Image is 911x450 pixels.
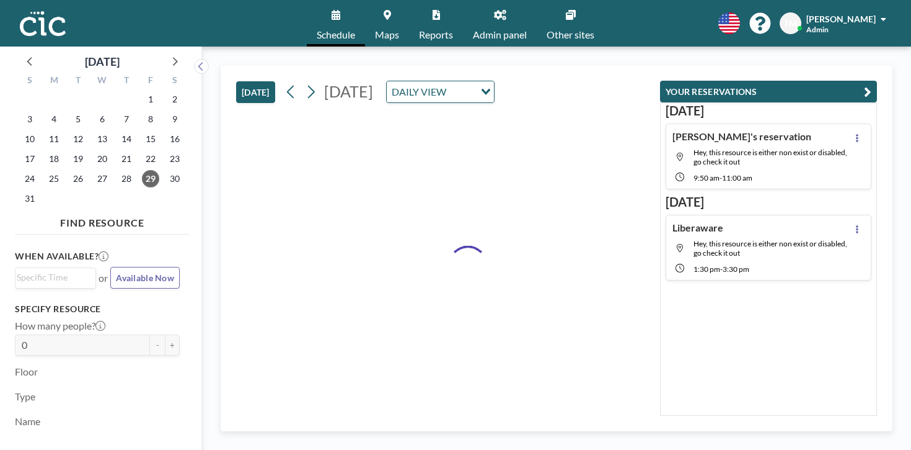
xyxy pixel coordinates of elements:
[116,272,174,283] span: Available Now
[324,82,373,101] span: [DATE]
[450,84,473,100] input: Search for option
[672,222,723,234] h4: Liberaware
[720,264,723,274] span: -
[118,150,135,168] span: Thursday, August 21, 2025
[85,53,120,70] div: [DATE]
[162,73,187,89] div: S
[806,14,876,24] span: [PERSON_NAME]
[69,110,87,128] span: Tuesday, August 5, 2025
[142,170,159,187] span: Friday, August 29, 2025
[720,173,722,182] span: -
[15,390,35,403] label: Type
[69,130,87,148] span: Tuesday, August 12, 2025
[114,73,138,89] div: T
[806,25,829,34] span: Admin
[15,268,95,287] div: Search for option
[90,73,115,89] div: W
[660,81,877,102] button: YOUR RESERVATIONS
[389,84,449,100] span: DAILY VIEW
[419,30,453,40] span: Reports
[672,130,811,143] h4: [PERSON_NAME]'s reservation
[723,264,749,274] span: 3:30 PM
[15,320,105,332] label: How many people?
[693,239,847,258] span: Hey, this resource is either non exist or disabled, go check it out
[42,73,66,89] div: M
[94,110,111,128] span: Wednesday, August 6, 2025
[21,190,38,207] span: Sunday, August 31, 2025
[118,130,135,148] span: Thursday, August 14, 2025
[693,264,720,274] span: 1:30 PM
[784,18,797,29] span: TM
[21,150,38,168] span: Sunday, August 17, 2025
[21,110,38,128] span: Sunday, August 3, 2025
[142,110,159,128] span: Friday, August 8, 2025
[722,173,752,182] span: 11:00 AM
[118,170,135,187] span: Thursday, August 28, 2025
[236,81,275,103] button: [DATE]
[142,150,159,168] span: Friday, August 22, 2025
[118,110,135,128] span: Thursday, August 7, 2025
[150,335,165,356] button: -
[99,272,108,284] span: or
[18,73,42,89] div: S
[693,173,720,182] span: 9:50 AM
[165,335,180,356] button: +
[666,103,871,119] h3: [DATE]
[15,366,38,378] label: Floor
[15,304,180,315] h3: Specify resource
[94,150,111,168] span: Wednesday, August 20, 2025
[473,30,527,40] span: Admin panel
[20,11,66,36] img: organization-logo
[317,30,355,40] span: Schedule
[142,130,159,148] span: Friday, August 15, 2025
[15,415,40,428] label: Name
[21,170,38,187] span: Sunday, August 24, 2025
[69,150,87,168] span: Tuesday, August 19, 2025
[94,130,111,148] span: Wednesday, August 13, 2025
[66,73,90,89] div: T
[45,170,63,187] span: Monday, August 25, 2025
[69,170,87,187] span: Tuesday, August 26, 2025
[21,130,38,148] span: Sunday, August 10, 2025
[110,267,180,289] button: Available Now
[142,91,159,108] span: Friday, August 1, 2025
[693,148,847,166] span: Hey, this resource is either non exist or disabled, go check it out
[17,271,89,284] input: Search for option
[166,130,183,148] span: Saturday, August 16, 2025
[45,130,63,148] span: Monday, August 11, 2025
[45,150,63,168] span: Monday, August 18, 2025
[15,212,190,229] h4: FIND RESOURCE
[547,30,594,40] span: Other sites
[45,110,63,128] span: Monday, August 4, 2025
[666,194,871,210] h3: [DATE]
[94,170,111,187] span: Wednesday, August 27, 2025
[375,30,399,40] span: Maps
[138,73,162,89] div: F
[166,110,183,128] span: Saturday, August 9, 2025
[166,150,183,168] span: Saturday, August 23, 2025
[166,91,183,108] span: Saturday, August 2, 2025
[166,170,183,187] span: Saturday, August 30, 2025
[387,81,494,102] div: Search for option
